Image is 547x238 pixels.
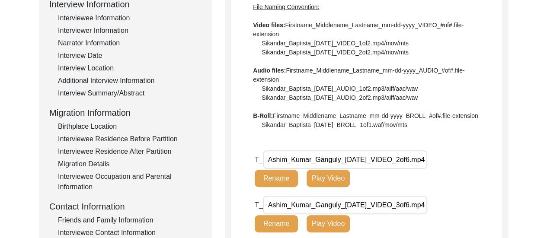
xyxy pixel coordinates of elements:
[58,228,202,238] div: Interviewee Contact Information
[58,159,202,169] div: Migration Details
[58,63,202,73] div: Interview Location
[49,106,202,119] div: Migration Information
[58,146,202,157] div: Interviewee Residence After Partition
[58,134,202,144] div: Interviewee Residence Before Partition
[49,200,202,213] div: Contact Information
[253,3,319,10] span: File Naming Convention:
[58,171,202,192] div: Interviewee Occupation and Parental Information
[58,51,202,61] div: Interview Date
[255,201,263,209] span: T_
[253,22,285,29] b: Video files:
[255,156,263,163] span: T_
[255,215,298,232] button: Rename
[58,13,202,23] div: Interviewee Information
[58,25,202,36] div: Interviewer Information
[253,3,480,130] div: Firstname_Middlename_Lastname_mm-dd-yyyy_VIDEO_#of#.file-extension Sikandar_Baptista_[DATE]_VIDEO...
[58,121,202,132] div: Birthplace Location
[253,67,286,74] b: Audio files:
[307,170,350,187] button: Play Video
[253,112,273,119] b: B-Roll:
[58,88,202,98] div: Interview Summary/Abstract
[58,76,202,86] div: Additional Interview Information
[255,170,298,187] button: Rename
[307,215,350,232] button: Play Video
[58,38,202,48] div: Narrator Information
[58,215,202,225] div: Friends and Family Information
